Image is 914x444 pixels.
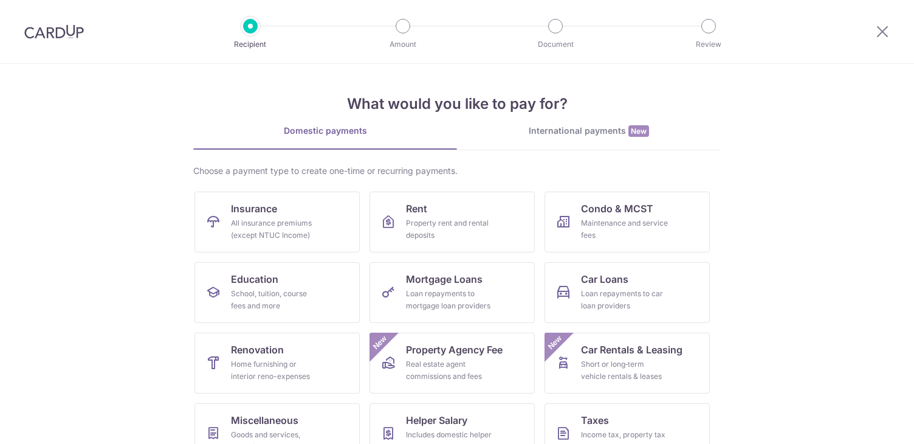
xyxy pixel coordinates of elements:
[194,262,360,323] a: EducationSchool, tuition, course fees and more
[628,125,649,137] span: New
[369,192,535,252] a: RentProperty rent and rental deposits
[406,288,493,312] div: Loan repayments to mortgage loan providers
[545,333,710,394] a: Car Rentals & LeasingShort or long‑term vehicle rentals & leasesNew
[193,93,721,115] h4: What would you like to pay for?
[231,217,318,241] div: All insurance premiums (except NTUC Income)
[545,192,710,252] a: Condo & MCSTMaintenance and service fees
[581,342,682,357] span: Car Rentals & Leasing
[406,413,467,428] span: Helper Salary
[231,201,277,216] span: Insurance
[545,262,710,323] a: Car LoansLoan repayments to car loan providers
[406,342,503,357] span: Property Agency Fee
[664,38,754,50] p: Review
[369,333,535,394] a: Property Agency FeeReal estate agent commissions and feesNew
[24,24,84,39] img: CardUp
[510,38,600,50] p: Document
[194,333,360,394] a: RenovationHome furnishing or interior reno-expenses
[358,38,448,50] p: Amount
[194,192,360,252] a: InsuranceAll insurance premiums (except NTUC Income)
[369,262,535,323] a: Mortgage LoansLoan repayments to mortgage loan providers
[193,165,721,177] div: Choose a payment type to create one-time or recurring payments.
[231,288,318,312] div: School, tuition, course fees and more
[457,125,721,137] div: International payments
[205,38,295,50] p: Recipient
[581,288,668,312] div: Loan repayments to car loan providers
[370,333,390,353] span: New
[406,217,493,241] div: Property rent and rental deposits
[581,413,609,428] span: Taxes
[581,201,653,216] span: Condo & MCST
[231,358,318,383] div: Home furnishing or interior reno-expenses
[581,358,668,383] div: Short or long‑term vehicle rentals & leases
[406,272,483,286] span: Mortgage Loans
[406,201,427,216] span: Rent
[406,358,493,383] div: Real estate agent commissions and fees
[231,272,278,286] span: Education
[545,333,565,353] span: New
[581,217,668,241] div: Maintenance and service fees
[193,125,457,137] div: Domestic payments
[581,272,628,286] span: Car Loans
[231,413,298,428] span: Miscellaneous
[231,342,284,357] span: Renovation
